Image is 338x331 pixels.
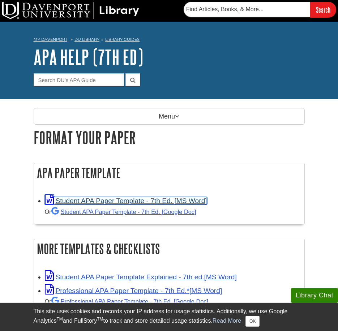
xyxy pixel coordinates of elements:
[184,2,310,17] input: Find Articles, Books, & More...
[45,209,196,215] small: Or
[97,317,103,322] sup: TM
[45,298,208,305] small: Or
[51,298,208,305] a: Professional APA Paper Template - 7th Ed.
[213,318,241,324] a: Read More
[34,163,304,182] h2: APA Paper Template
[34,36,67,43] a: My Davenport
[34,35,305,46] nav: breadcrumb
[184,2,336,17] form: Searches DU Library's articles, books, and more
[45,197,207,205] a: Link opens in new window
[45,287,222,295] a: Link opens in new window
[105,37,140,42] a: Library Guides
[34,73,124,86] input: Search DU's APA Guide
[34,128,305,147] h1: Format Your Paper
[57,317,63,322] sup: TM
[45,273,237,281] a: Link opens in new window
[45,296,301,317] div: *ONLY use if your instructor tells you to
[74,37,99,42] a: DU Library
[310,2,336,17] input: Search
[34,307,305,327] div: This site uses cookies and records your IP address for usage statistics. Additionally, we use Goo...
[51,209,196,215] a: Student APA Paper Template - 7th Ed. [Google Doc]
[34,108,305,125] p: Menu
[245,316,260,327] button: Close
[34,46,143,68] a: APA Help (7th Ed)
[34,239,304,258] h2: More Templates & Checklists
[2,2,139,19] img: DU Library
[291,288,338,303] button: Library Chat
